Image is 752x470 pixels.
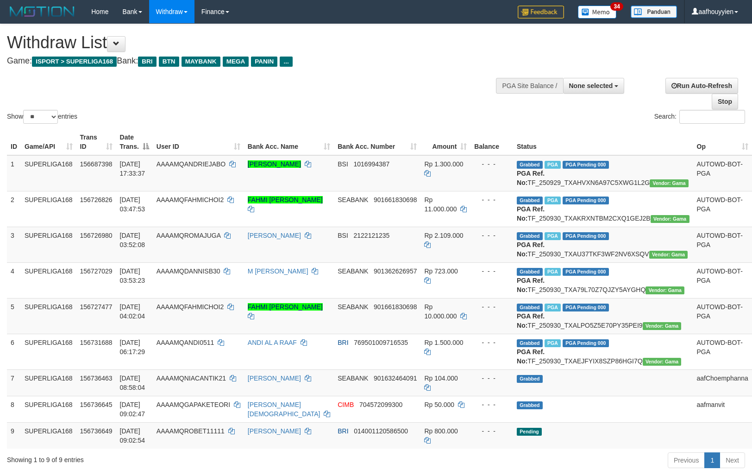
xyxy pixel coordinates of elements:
[251,57,277,67] span: PANIN
[654,110,745,124] label: Search:
[76,129,116,155] th: Trans ID: activate to sort column ascending
[338,303,368,311] span: SEABANK
[693,129,752,155] th: Op: activate to sort column ascending
[80,375,113,382] span: 156736463
[157,160,226,168] span: AAAAMQANDRIEJABO
[563,268,609,276] span: PGA Pending
[80,267,113,275] span: 156727029
[157,196,224,203] span: AAAAMQFAHMICHOI2
[7,422,21,449] td: 9
[80,303,113,311] span: 156727477
[120,339,145,356] span: [DATE] 06:17:29
[693,396,752,422] td: aafmanvit
[354,427,408,435] span: Copy 014001120586500 to clipboard
[353,232,389,239] span: Copy 2122121235 to clipboard
[693,334,752,369] td: AUTOWD-BOT-PGA
[248,339,297,346] a: ANDI AL A RAAF
[157,232,220,239] span: AAAAMQROMAJUGA
[120,401,145,418] span: [DATE] 09:02:47
[157,339,214,346] span: AAAAMQANDI0511
[704,452,720,468] a: 1
[474,267,509,276] div: - - -
[517,428,542,436] span: Pending
[578,6,617,19] img: Button%20Memo.svg
[338,339,348,346] span: BRI
[338,401,354,408] span: CIMB
[248,375,301,382] a: [PERSON_NAME]
[120,427,145,444] span: [DATE] 09:02:54
[517,401,543,409] span: Grabbed
[693,155,752,191] td: AUTOWD-BOT-PGA
[496,78,563,94] div: PGA Site Balance /
[157,267,220,275] span: AAAAMQDANNISB30
[21,155,76,191] td: SUPERLIGA168
[80,427,113,435] span: 156736649
[712,94,738,109] a: Stop
[424,401,454,408] span: Rp 50.000
[665,78,738,94] a: Run Auto-Refresh
[374,267,417,275] span: Copy 901362626957 to clipboard
[517,241,545,258] b: PGA Ref. No:
[21,422,76,449] td: SUPERLIGA168
[338,375,368,382] span: SEABANK
[545,232,561,240] span: Marked by aafromsomean
[7,110,77,124] label: Show entries
[359,401,402,408] span: Copy 704572099300 to clipboard
[693,191,752,227] td: AUTOWD-BOT-PGA
[138,57,156,67] span: BRI
[21,298,76,334] td: SUPERLIGA168
[338,160,348,168] span: BSI
[248,196,323,203] a: FAHMI [PERSON_NAME]
[21,129,76,155] th: Game/API: activate to sort column ascending
[120,160,145,177] span: [DATE] 17:33:37
[120,267,145,284] span: [DATE] 03:53:23
[7,155,21,191] td: 1
[693,227,752,262] td: AUTOWD-BOT-PGA
[7,451,307,464] div: Showing 1 to 9 of 9 entries
[420,129,470,155] th: Amount: activate to sort column ascending
[338,267,368,275] span: SEABANK
[649,251,688,259] span: Vendor URL: https://trx31.1velocity.biz
[517,170,545,186] b: PGA Ref. No:
[474,400,509,409] div: - - -
[424,232,463,239] span: Rp 2.109.000
[513,262,693,298] td: TF_250930_TXA79L70Z7QJZY5AYGHQ
[545,304,561,311] span: Marked by aafandaneth
[338,196,368,203] span: SEABANK
[7,396,21,422] td: 8
[513,227,693,262] td: TF_250930_TXAU37TKF3WF2NV6XSQV
[157,303,224,311] span: AAAAMQFAHMICHOI2
[7,191,21,227] td: 2
[474,195,509,204] div: - - -
[7,369,21,396] td: 7
[244,129,334,155] th: Bank Acc. Name: activate to sort column ascending
[563,339,609,347] span: PGA Pending
[517,268,543,276] span: Grabbed
[545,268,561,276] span: Marked by aafandaneth
[248,401,320,418] a: [PERSON_NAME][DEMOGRAPHIC_DATA]
[21,262,76,298] td: SUPERLIGA168
[7,262,21,298] td: 4
[21,227,76,262] td: SUPERLIGA168
[474,231,509,240] div: - - -
[80,339,113,346] span: 156731688
[643,322,682,330] span: Vendor URL: https://trx31.1velocity.biz
[354,339,408,346] span: Copy 769501009716535 to clipboard
[7,33,492,52] h1: Withdraw List
[610,2,623,11] span: 34
[374,303,417,311] span: Copy 901661830698 to clipboard
[7,298,21,334] td: 5
[651,215,689,223] span: Vendor URL: https://trx31.1velocity.biz
[374,196,417,203] span: Copy 901661830698 to clipboard
[517,304,543,311] span: Grabbed
[474,302,509,311] div: - - -
[7,334,21,369] td: 6
[424,196,457,213] span: Rp 11.000.000
[21,334,76,369] td: SUPERLIGA168
[280,57,292,67] span: ...
[120,375,145,391] span: [DATE] 08:58:04
[518,6,564,19] img: Feedback.jpg
[157,427,225,435] span: AAAAMQROBET11111
[668,452,705,468] a: Previous
[563,161,609,169] span: PGA Pending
